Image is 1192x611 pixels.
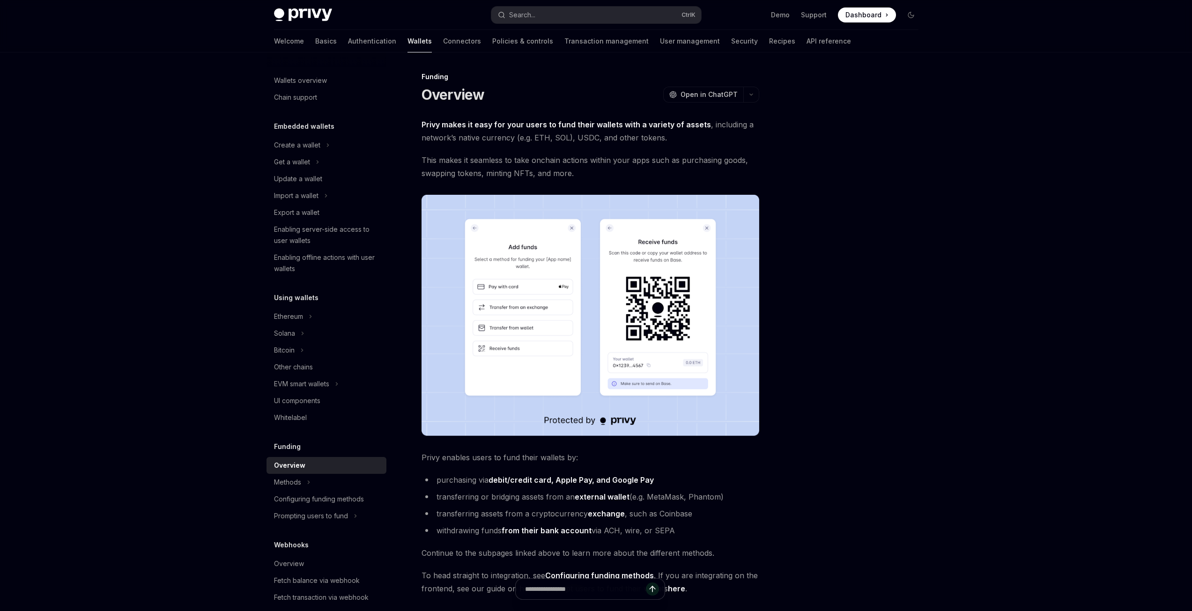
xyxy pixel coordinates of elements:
[274,328,295,339] div: Solana
[422,569,759,595] span: To head straight to integration, see . If you are integrating on the frontend, see our guide on h...
[267,137,386,154] button: Create a wallet
[845,10,881,20] span: Dashboard
[801,10,827,20] a: Support
[274,292,318,303] h5: Using wallets
[274,378,329,390] div: EVM smart wallets
[267,409,386,426] a: Whitelabel
[267,72,386,89] a: Wallets overview
[502,526,592,536] a: from their bank account
[646,582,659,596] button: Send message
[489,475,654,485] a: debit/credit card, Apple Pay, and Google Pay
[422,451,759,464] span: Privy enables users to fund their wallets by:
[267,325,386,342] button: Solana
[274,121,334,132] h5: Embedded wallets
[267,375,386,392] button: EVM smart wallets
[588,509,625,519] a: exchange
[267,555,386,572] a: Overview
[274,311,303,322] div: Ethereum
[274,558,304,569] div: Overview
[422,120,711,129] strong: Privy makes it easy for your users to fund their wallets with a variety of assets
[274,30,304,52] a: Welcome
[274,575,360,586] div: Fetch balance via webhook
[407,30,432,52] a: Wallets
[838,7,896,22] a: Dashboard
[267,572,386,589] a: Fetch balance via webhook
[274,156,310,168] div: Get a wallet
[443,30,481,52] a: Connectors
[315,30,337,52] a: Basics
[681,11,696,19] span: Ctrl K
[575,492,629,502] a: external wallet
[274,224,381,246] div: Enabling server-side access to user wallets
[267,392,386,409] a: UI components
[274,8,332,22] img: dark logo
[274,361,313,373] div: Other chains
[274,140,320,151] div: Create a wallet
[267,170,386,187] a: Update a wallet
[769,30,795,52] a: Recipes
[274,395,320,406] div: UI components
[274,441,301,452] h5: Funding
[267,187,386,204] button: Import a wallet
[274,477,301,488] div: Methods
[274,207,319,218] div: Export a wallet
[274,493,364,505] div: Configuring funding methods
[771,10,790,20] a: Demo
[274,252,381,274] div: Enabling offline actions with user wallets
[422,490,759,503] li: transferring or bridging assets from an (e.g. MetaMask, Phantom)
[422,72,759,81] div: Funding
[731,30,758,52] a: Security
[274,539,309,551] h5: Webhooks
[509,9,535,21] div: Search...
[660,30,720,52] a: User management
[525,579,646,599] input: Ask a question...
[422,507,759,520] li: transferring assets from a cryptocurrency , such as Coinbase
[492,30,553,52] a: Policies & controls
[274,345,295,356] div: Bitcoin
[274,460,305,471] div: Overview
[422,86,485,103] h1: Overview
[422,118,759,144] span: , including a network’s native currency (e.g. ETH, SOL), USDC, and other tokens.
[267,154,386,170] button: Get a wallet
[267,89,386,106] a: Chain support
[274,75,327,86] div: Wallets overview
[274,173,322,184] div: Update a wallet
[267,342,386,359] button: Bitcoin
[267,474,386,491] button: Methods
[267,491,386,508] a: Configuring funding methods
[274,92,317,103] div: Chain support
[422,524,759,537] li: withdrawing funds via ACH, wire, or SEPA
[267,204,386,221] a: Export a wallet
[491,7,701,23] button: Search...CtrlK
[267,249,386,277] a: Enabling offline actions with user wallets
[422,195,759,436] img: images/Funding.png
[564,30,649,52] a: Transaction management
[267,308,386,325] button: Ethereum
[267,508,386,524] button: Prompting users to fund
[274,510,348,522] div: Prompting users to fund
[903,7,918,22] button: Toggle dark mode
[545,571,654,581] a: Configuring funding methods
[422,154,759,180] span: This makes it seamless to take onchain actions within your apps such as purchasing goods, swappin...
[663,87,743,103] button: Open in ChatGPT
[807,30,851,52] a: API reference
[422,473,759,486] li: purchasing via
[267,589,386,606] a: Fetch transaction via webhook
[348,30,396,52] a: Authentication
[274,412,307,423] div: Whitelabel
[422,546,759,559] span: Continue to the subpages linked above to learn more about the different methods.
[274,190,318,201] div: Import a wallet
[681,90,738,99] span: Open in ChatGPT
[267,457,386,474] a: Overview
[274,592,369,603] div: Fetch transaction via webhook
[267,359,386,375] a: Other chains
[267,221,386,249] a: Enabling server-side access to user wallets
